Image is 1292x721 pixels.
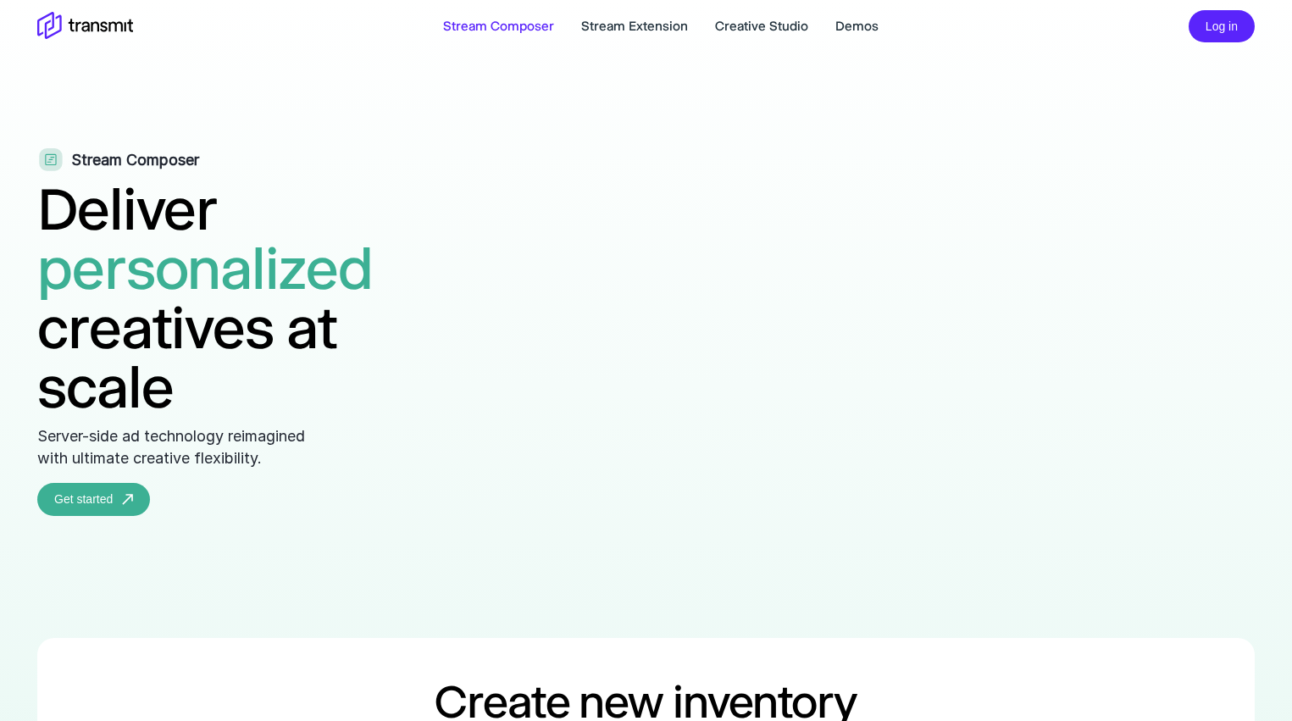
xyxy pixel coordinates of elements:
[37,483,150,516] a: Get started
[581,16,688,36] a: Stream Extension
[37,425,337,469] p: Server-side ad technology reimagined with ultimate creative flexibility.
[1189,17,1255,33] a: Log in
[37,233,373,303] span: personalized
[835,16,879,36] a: Demos
[443,16,554,36] a: Stream Composer
[37,180,441,417] h1: Deliver creatives at scale
[1189,10,1255,43] button: Log in
[71,149,199,171] p: Stream Composer
[715,16,808,36] a: Creative Studio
